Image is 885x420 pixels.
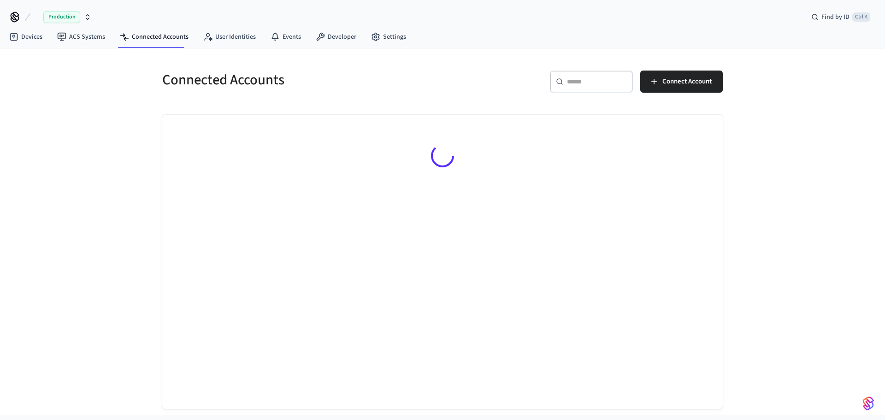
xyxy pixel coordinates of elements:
[308,29,364,45] a: Developer
[112,29,196,45] a: Connected Accounts
[804,9,878,25] div: Find by IDCtrl K
[852,12,870,22] span: Ctrl K
[2,29,50,45] a: Devices
[196,29,263,45] a: User Identities
[43,11,80,23] span: Production
[662,76,712,88] span: Connect Account
[50,29,112,45] a: ACS Systems
[263,29,308,45] a: Events
[863,396,874,411] img: SeamLogoGradient.69752ec5.svg
[162,71,437,89] h5: Connected Accounts
[821,12,850,22] span: Find by ID
[364,29,413,45] a: Settings
[640,71,723,93] button: Connect Account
